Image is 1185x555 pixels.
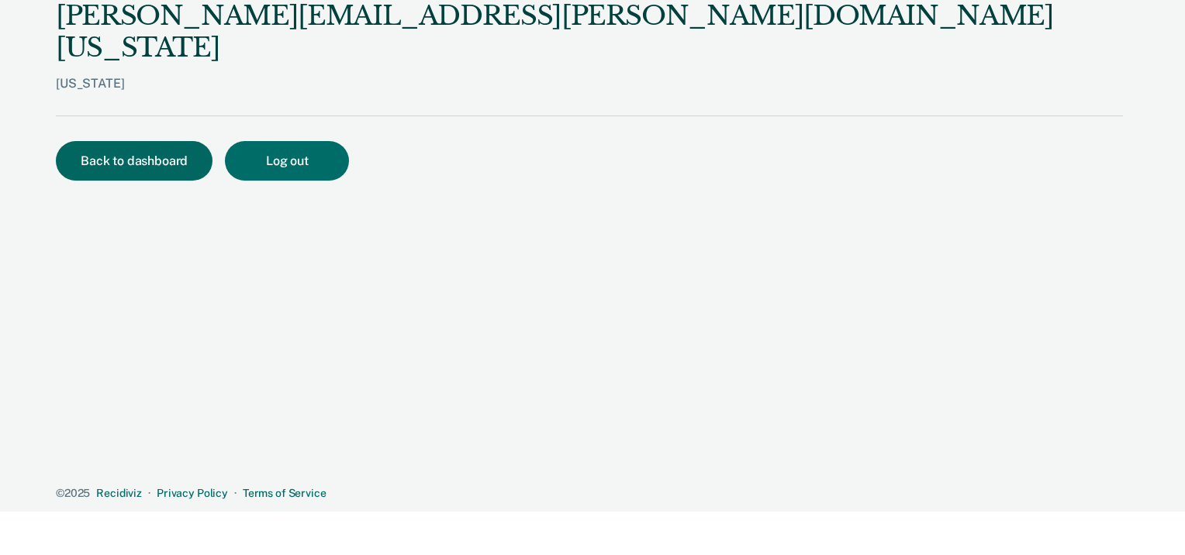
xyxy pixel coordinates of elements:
a: Privacy Policy [157,487,228,499]
a: Back to dashboard [56,155,225,167]
button: Back to dashboard [56,141,212,181]
a: Terms of Service [243,487,326,499]
a: Recidiviz [96,487,142,499]
div: · · [56,487,1123,500]
div: [US_STATE] [56,76,1123,115]
button: Log out [225,141,349,181]
span: © 2025 [56,487,90,499]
